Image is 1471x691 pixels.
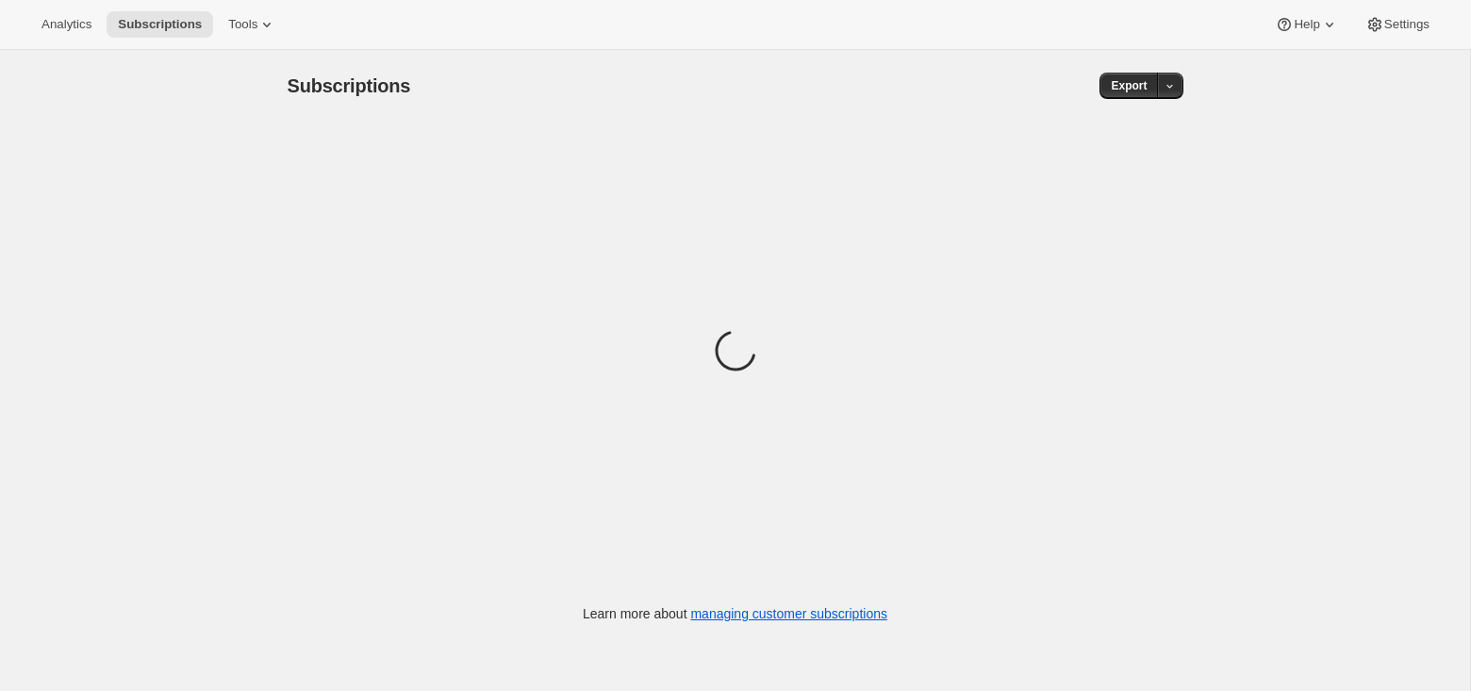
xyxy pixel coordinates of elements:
span: Analytics [41,17,91,32]
button: Analytics [30,11,103,38]
button: Subscriptions [107,11,213,38]
button: Export [1099,73,1158,99]
a: managing customer subscriptions [690,606,887,621]
span: Help [1294,17,1319,32]
span: Export [1111,78,1147,93]
span: Subscriptions [288,75,411,96]
span: Settings [1384,17,1430,32]
button: Tools [217,11,288,38]
button: Help [1264,11,1349,38]
span: Subscriptions [118,17,202,32]
p: Learn more about [583,604,887,623]
span: Tools [228,17,257,32]
button: Settings [1354,11,1441,38]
